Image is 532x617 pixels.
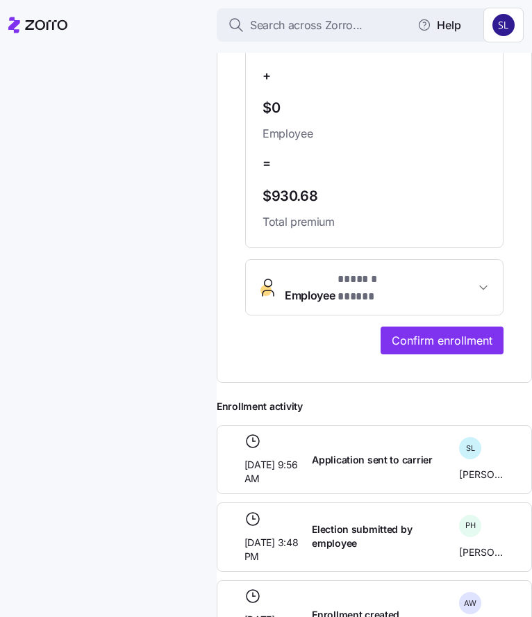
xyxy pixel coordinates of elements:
[244,536,301,564] span: [DATE] 3:48 PM
[459,545,504,559] span: [PERSON_NAME]
[217,8,494,42] button: Search across Zorro...
[392,332,492,349] span: Confirm enrollment
[465,522,476,529] span: P H
[217,400,532,413] span: Enrollment activity
[263,125,486,142] span: Employee
[492,14,515,36] img: 9541d6806b9e2684641ca7bfe3afc45a
[459,468,504,482] span: [PERSON_NAME]
[263,213,486,231] span: Total premium
[263,97,486,120] span: $0
[464,600,476,607] span: A W
[406,11,472,39] button: Help
[381,327,504,354] button: Confirm enrollment
[312,523,448,551] span: Election submitted by employee
[263,154,271,174] span: =
[312,453,432,467] span: Application sent to carrier
[263,185,486,208] span: $930.68
[250,17,363,34] span: Search across Zorro...
[417,17,461,33] span: Help
[263,66,271,86] span: +
[244,458,301,486] span: [DATE] 9:56 AM
[466,445,475,452] span: S L
[285,271,414,304] span: Employee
